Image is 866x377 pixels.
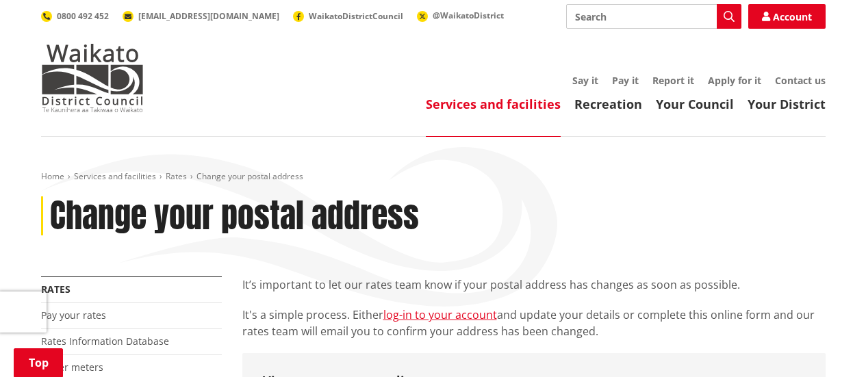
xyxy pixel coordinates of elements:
[166,170,187,182] a: Rates
[41,361,103,374] a: Water meters
[309,10,403,22] span: WaikatoDistrictCouncil
[41,44,144,112] img: Waikato District Council - Te Kaunihera aa Takiwaa o Waikato
[41,10,109,22] a: 0800 492 452
[50,196,419,236] h1: Change your postal address
[41,335,169,348] a: Rates Information Database
[74,170,156,182] a: Services and facilities
[41,171,826,183] nav: breadcrumb
[123,10,279,22] a: [EMAIL_ADDRESS][DOMAIN_NAME]
[574,96,642,112] a: Recreation
[572,74,598,87] a: Say it
[566,4,741,29] input: Search input
[656,96,734,112] a: Your Council
[748,96,826,112] a: Your District
[41,283,71,296] a: Rates
[383,307,497,322] a: log-in to your account
[293,10,403,22] a: WaikatoDistrictCouncil
[708,74,761,87] a: Apply for it
[41,309,106,322] a: Pay your rates
[775,74,826,87] a: Contact us
[57,10,109,22] span: 0800 492 452
[652,74,694,87] a: Report it
[138,10,279,22] span: [EMAIL_ADDRESS][DOMAIN_NAME]
[417,10,504,21] a: @WaikatoDistrict
[426,96,561,112] a: Services and facilities
[242,307,826,339] p: It's a simple process. Either and update your details or complete this online form and our rates ...
[41,170,64,182] a: Home
[748,4,826,29] a: Account
[242,276,826,293] p: It’s important to let our rates team know if your postal address has changes as soon as possible.
[14,348,63,377] a: Top
[433,10,504,21] span: @WaikatoDistrict
[612,74,639,87] a: Pay it
[196,170,303,182] span: Change your postal address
